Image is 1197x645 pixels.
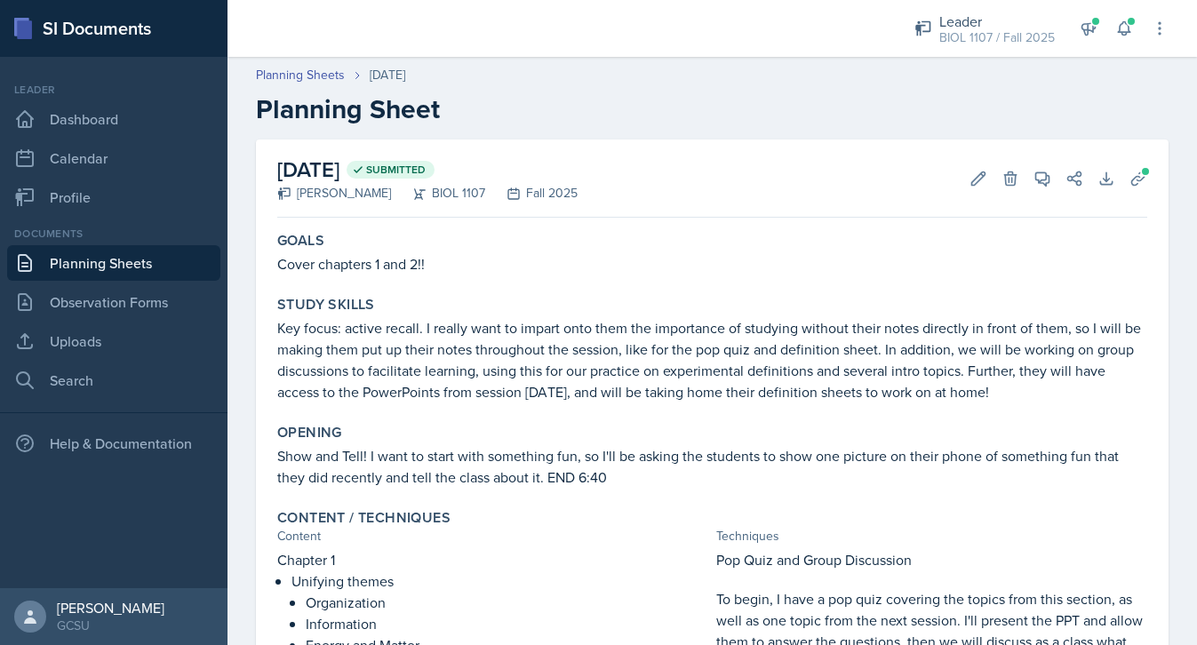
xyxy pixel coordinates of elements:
[277,527,709,545] div: Content
[370,66,405,84] div: [DATE]
[716,549,1148,570] p: Pop Quiz and Group Discussion
[7,323,220,359] a: Uploads
[277,509,451,527] label: Content / Techniques
[277,184,391,203] div: [PERSON_NAME]
[277,549,709,570] p: Chapter 1
[7,284,220,320] a: Observation Forms
[7,245,220,281] a: Planning Sheets
[277,154,578,186] h2: [DATE]
[256,66,345,84] a: Planning Sheets
[7,426,220,461] div: Help & Documentation
[939,11,1055,32] div: Leader
[485,184,578,203] div: Fall 2025
[7,82,220,98] div: Leader
[277,296,375,314] label: Study Skills
[277,232,324,250] label: Goals
[716,527,1148,545] div: Techniques
[306,592,709,613] p: Organization
[256,93,1169,125] h2: Planning Sheet
[7,226,220,242] div: Documents
[366,163,426,177] span: Submitted
[7,101,220,137] a: Dashboard
[306,613,709,634] p: Information
[277,445,1147,488] p: Show and Tell! I want to start with something fun, so I'll be asking the students to show one pic...
[7,179,220,215] a: Profile
[57,617,164,634] div: GCSU
[391,184,485,203] div: BIOL 1107
[291,570,709,592] p: Unifying themes
[7,362,220,398] a: Search
[277,253,1147,275] p: Cover chapters 1 and 2!!
[7,140,220,176] a: Calendar
[939,28,1055,47] div: BIOL 1107 / Fall 2025
[277,424,342,442] label: Opening
[57,599,164,617] div: [PERSON_NAME]
[277,317,1147,402] p: Key focus: active recall. I really want to impart onto them the importance of studying without th...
